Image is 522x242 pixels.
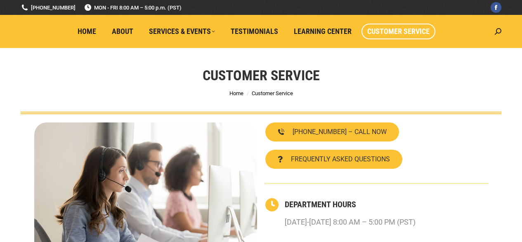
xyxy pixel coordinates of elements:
a: Customer Service [361,24,435,39]
span: Home [78,27,96,36]
p: [DATE]-[DATE] 8:00 AM – 5:00 PM (PST) [285,215,416,230]
a: [PHONE_NUMBER] [21,4,76,12]
a: Facebook page opens in new window [491,2,501,13]
a: Home [229,90,243,96]
a: FREQUENTLY ASKED QUESTIONS [265,150,402,169]
a: [PHONE_NUMBER] – CALL NOW [265,122,399,141]
a: Home [72,24,102,39]
span: Services & Events [149,27,215,36]
span: Learning Center [294,27,352,36]
span: Testimonials [231,27,278,36]
a: Learning Center [288,24,357,39]
span: About [112,27,133,36]
span: Customer Service [252,90,293,96]
a: About [106,24,139,39]
a: DEPARTMENT HOURS [285,199,356,209]
h1: Customer Service [203,66,320,84]
span: FREQUENTLY ASKED QUESTIONS [291,156,390,163]
a: Testimonials [225,24,284,39]
span: Customer Service [367,27,430,36]
span: [PHONE_NUMBER] – CALL NOW [293,129,387,135]
span: MON - FRI 8:00 AM – 5:00 p.m. (PST) [84,4,182,12]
